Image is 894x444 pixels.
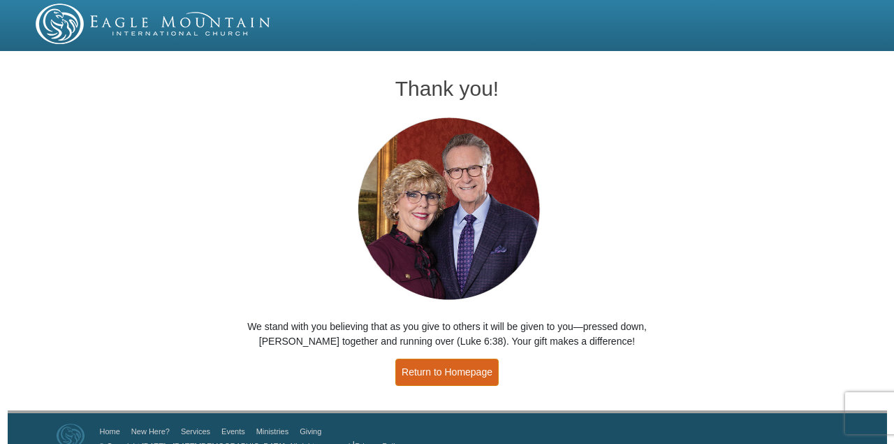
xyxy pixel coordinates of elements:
p: We stand with you believing that as you give to others it will be given to you—pressed down, [PER... [231,320,664,349]
a: Giving [300,427,321,436]
img: Pastors George and Terri Pearsons [344,113,550,306]
img: EMIC [36,3,272,44]
a: Services [181,427,210,436]
a: New Here? [131,427,170,436]
a: Events [221,427,245,436]
a: Home [100,427,120,436]
h1: Thank you! [231,77,664,100]
a: Return to Homepage [395,359,499,386]
a: Ministries [256,427,288,436]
